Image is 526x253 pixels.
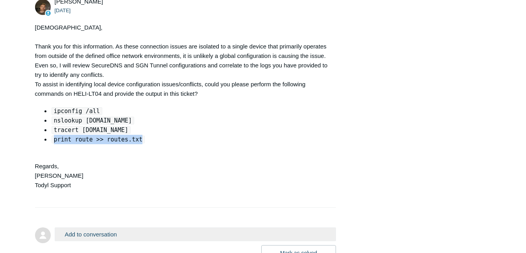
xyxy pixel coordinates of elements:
[35,23,329,199] div: [DEMOGRAPHIC_DATA], Thank you for this information. As these connection issues are isolated to a ...
[52,126,131,134] code: tracert [DOMAIN_NAME]
[55,227,336,241] button: Add to conversation
[52,136,145,143] code: print route >> routes.txt
[55,7,71,13] time: 09/24/2025, 11:32
[52,117,135,125] code: nslookup [DOMAIN_NAME]
[52,107,102,115] code: ipconfig /all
